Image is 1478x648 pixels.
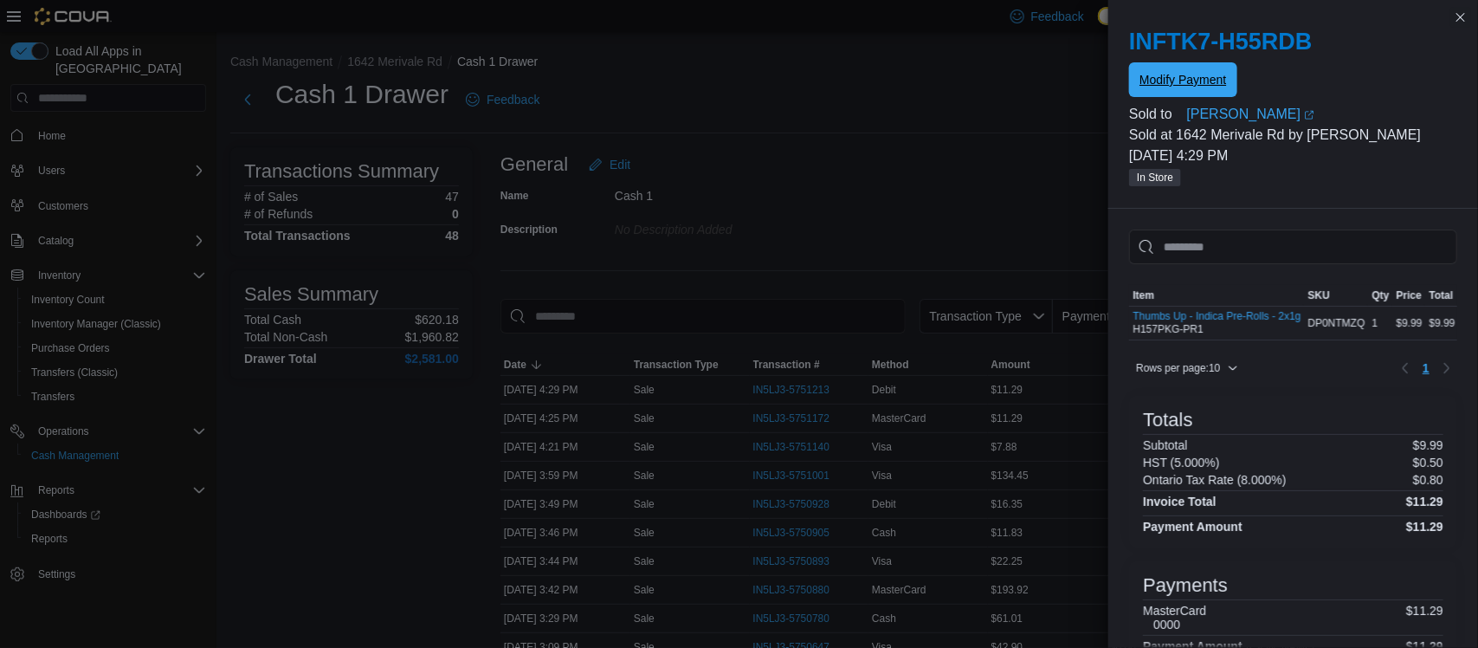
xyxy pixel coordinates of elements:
p: $9.99 [1413,438,1443,452]
button: Page 1 of 1 [1416,354,1436,382]
h6: Ontario Tax Rate (8.000%) [1143,473,1287,487]
h4: $11.29 [1406,495,1443,509]
button: Total [1425,285,1458,306]
nav: Pagination for table: MemoryTable from EuiInMemoryTable [1395,354,1457,382]
button: SKU [1304,285,1368,306]
input: This is a search bar. As you type, the results lower in the page will automatically filter. [1129,230,1457,264]
span: Item [1133,288,1154,302]
span: SKU [1307,288,1329,302]
span: In Store [1129,169,1181,186]
span: Rows per page : 10 [1136,361,1220,375]
div: H157PKG-PR1 [1133,310,1301,336]
button: Rows per page:10 [1129,358,1244,379]
a: [PERSON_NAME]External link [1187,104,1457,125]
span: Price [1396,288,1421,302]
button: Item [1129,285,1304,306]
button: Close this dialog [1450,7,1471,28]
button: Thumbs Up - Indica Pre-Rolls - 2x1g [1133,310,1301,322]
div: $9.99 [1425,313,1458,334]
span: In Store [1137,170,1173,185]
span: Qty [1372,288,1389,302]
button: Next page [1436,358,1457,379]
h6: 0000 [1153,618,1206,632]
p: $0.80 [1413,473,1443,487]
button: Modify Payment [1129,62,1236,97]
h6: HST (5.000%) [1143,456,1219,470]
p: $11.29 [1406,604,1443,632]
p: [DATE] 4:29 PM [1129,146,1457,166]
span: DP0NTMZQ [1307,316,1365,330]
h2: INFTK7-H55RDB [1129,28,1457,55]
svg: External link [1304,110,1314,120]
h4: Payment Amount [1143,520,1242,534]
p: $0.50 [1413,456,1443,470]
div: Sold to [1129,104,1183,125]
p: Sold at 1642 Merivale Rd by [PERSON_NAME] [1129,125,1457,146]
h4: $11.29 [1406,520,1443,534]
ul: Pagination for table: MemoryTable from EuiInMemoryTable [1416,354,1436,382]
div: $9.99 [1392,313,1425,334]
h6: MasterCard [1143,604,1206,618]
button: Price [1392,285,1425,306]
h3: Payments [1143,575,1228,596]
span: 1 [1423,360,1430,377]
span: Total [1429,288,1453,302]
h4: Invoice Total [1143,495,1217,509]
h3: Totals [1143,410,1192,431]
button: Qty [1368,285,1392,306]
div: 1 [1368,313,1392,334]
h6: Subtotal [1143,438,1187,452]
button: Previous page [1395,358,1416,379]
span: Modify Payment [1139,71,1226,88]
